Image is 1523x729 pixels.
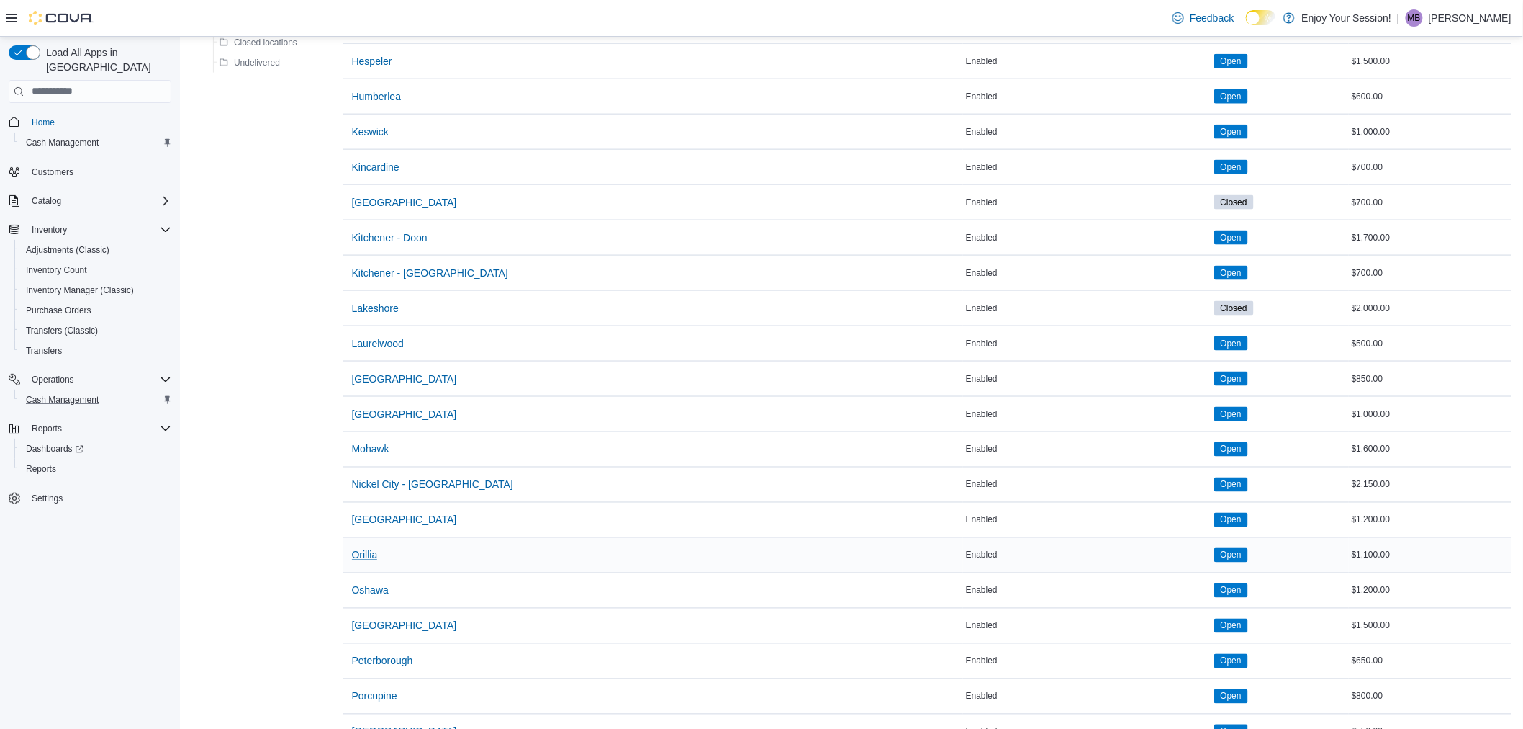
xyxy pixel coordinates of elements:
span: Open [1221,620,1242,632]
span: Inventory [32,224,67,236]
button: Adjustments (Classic) [14,240,177,260]
div: Enabled [963,123,1211,140]
div: Enabled [963,53,1211,70]
input: Dark Mode [1246,10,1276,25]
div: Enabled [963,370,1211,388]
div: $700.00 [1349,194,1511,211]
span: Peterborough [352,654,413,668]
span: Kitchener - [GEOGRAPHIC_DATA] [352,266,508,280]
div: Enabled [963,229,1211,246]
span: Operations [32,374,74,385]
a: Cash Management [20,391,104,408]
span: Open [1214,689,1248,704]
span: Closed [1221,196,1247,209]
span: Customers [26,163,171,181]
a: Transfers (Classic) [20,322,104,339]
div: Enabled [963,300,1211,317]
span: Catalog [26,192,171,210]
button: Transfers [14,341,177,361]
span: Transfers (Classic) [20,322,171,339]
div: $1,500.00 [1349,53,1511,70]
span: Open [1221,514,1242,527]
span: Laurelwood [352,336,404,351]
button: Operations [3,370,177,390]
button: Undelivered [214,53,286,71]
span: MB [1408,9,1421,27]
span: Open [1221,231,1242,244]
a: Adjustments (Classic) [20,241,115,259]
span: Lakeshore [352,301,399,316]
button: Oshawa [346,576,394,605]
button: Lakeshore [346,294,405,323]
span: Inventory Count [20,261,171,279]
p: [PERSON_NAME] [1429,9,1511,27]
div: Enabled [963,582,1211,599]
div: $1,100.00 [1349,547,1511,564]
span: Porcupine [352,689,397,704]
button: Cash Management [14,133,177,153]
span: Open [1214,619,1248,633]
span: Undelivered [234,56,280,68]
span: Kitchener - Doon [352,231,428,245]
button: Inventory [3,220,177,240]
button: Inventory Manager (Classic) [14,280,177,300]
button: [GEOGRAPHIC_DATA] [346,506,463,535]
div: Enabled [963,511,1211,529]
div: Enabled [963,653,1211,670]
div: $850.00 [1349,370,1511,388]
span: Inventory Manager (Classic) [26,285,134,296]
span: Open [1214,231,1248,245]
button: Reports [3,419,177,439]
span: Open [1214,372,1248,386]
button: Keswick [346,117,394,146]
span: Keswick [352,125,389,139]
a: Dashboards [20,440,89,457]
div: $800.00 [1349,688,1511,705]
button: Kitchener - [GEOGRAPHIC_DATA] [346,259,514,287]
span: Dashboards [20,440,171,457]
span: Open [1221,584,1242,597]
div: Enabled [963,88,1211,105]
span: Open [1221,337,1242,350]
span: Open [1221,443,1242,456]
div: $2,000.00 [1349,300,1511,317]
button: [GEOGRAPHIC_DATA] [346,188,463,217]
span: Cash Management [20,391,171,408]
div: $650.00 [1349,653,1511,670]
span: Open [1214,442,1248,457]
button: Purchase Orders [14,300,177,321]
span: Settings [26,489,171,507]
div: Enabled [963,688,1211,705]
span: [GEOGRAPHIC_DATA] [352,619,457,633]
span: Open [1221,549,1242,562]
img: Cova [29,11,94,25]
div: $500.00 [1349,335,1511,352]
button: [GEOGRAPHIC_DATA] [346,612,463,640]
span: Dashboards [26,443,83,455]
button: Settings [3,488,177,509]
span: Open [1214,266,1248,280]
div: Enabled [963,194,1211,211]
span: Load All Apps in [GEOGRAPHIC_DATA] [40,45,171,74]
span: Open [1214,336,1248,351]
span: Purchase Orders [20,302,171,319]
div: $1,200.00 [1349,582,1511,599]
span: Open [1221,478,1242,491]
a: Purchase Orders [20,302,97,319]
span: [GEOGRAPHIC_DATA] [352,372,457,386]
span: Open [1221,125,1242,138]
span: Operations [26,371,171,388]
div: $1,000.00 [1349,123,1511,140]
span: Feedback [1190,11,1234,25]
span: Open [1221,690,1242,703]
div: Enabled [963,335,1211,352]
a: Customers [26,164,79,181]
button: Laurelwood [346,329,410,358]
button: Operations [26,371,80,388]
span: Customers [32,166,73,178]
a: Inventory Count [20,261,93,279]
span: Open [1214,478,1248,492]
button: Kincardine [346,153,405,182]
span: Closed [1214,301,1254,316]
span: Open [1214,654,1248,668]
